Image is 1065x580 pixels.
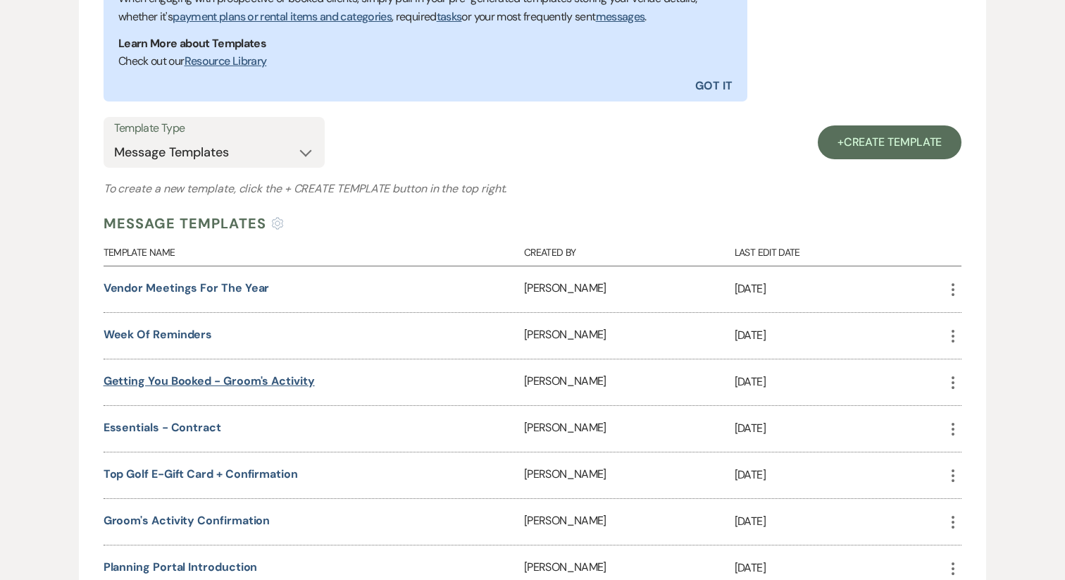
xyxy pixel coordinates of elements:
[104,327,213,342] a: Week of Reminders
[425,70,747,101] button: Got It
[735,373,945,391] p: [DATE]
[437,9,462,24] a: tasks
[524,234,735,266] div: Created By
[173,9,392,24] a: payment plans or rental items and categories
[185,54,267,68] a: Resource Library
[735,466,945,484] p: [DATE]
[818,125,962,159] a: +Create Template
[114,118,314,139] label: Template Type
[118,35,733,52] h1: Learn More about Templates
[735,419,945,438] p: [DATE]
[524,313,735,359] div: [PERSON_NAME]
[735,326,945,345] p: [DATE]
[524,452,735,498] div: [PERSON_NAME]
[524,499,735,545] div: [PERSON_NAME]
[735,280,945,298] p: [DATE]
[104,180,962,197] h3: To create a new template, click the button in the top right.
[118,52,733,70] p: Check out our
[104,420,221,435] a: Essentials - Contract
[735,512,945,531] p: [DATE]
[104,234,524,266] div: Template Name
[285,181,390,196] span: + Create Template
[844,135,942,149] span: Create Template
[735,559,945,577] p: [DATE]
[104,280,270,295] a: Vendor Meetings for The Year
[735,234,945,266] div: Last Edit Date
[104,374,315,388] a: Getting You Booked - Groom's Activity
[524,406,735,452] div: [PERSON_NAME]
[596,9,645,24] a: messages
[104,467,298,481] a: Top Golf E-Gift Card + Confirmation
[524,359,735,405] div: [PERSON_NAME]
[524,266,735,312] div: [PERSON_NAME]
[104,513,270,528] a: Groom's Activity Confirmation
[104,213,266,234] h4: Message Templates
[104,560,258,574] a: Planning Portal Introduction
